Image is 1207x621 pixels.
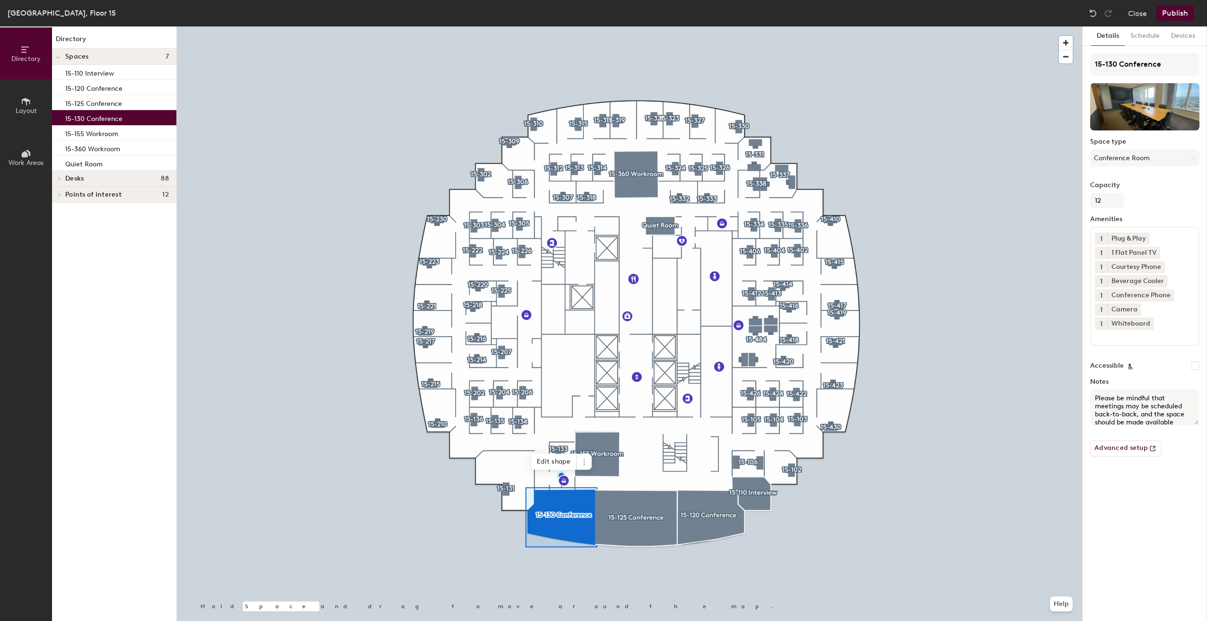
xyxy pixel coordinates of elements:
textarea: Please be mindful that meetings may be scheduled back-to-back, and the space should be made avail... [1090,389,1199,425]
h1: Directory [52,34,176,49]
button: 1 [1095,303,1107,316]
div: Whiteboard [1107,318,1154,330]
label: Accessible [1090,362,1124,370]
div: Conference Phone [1107,289,1174,302]
span: 1 [1100,305,1102,315]
div: Plug & Play [1107,233,1150,245]
button: 1 [1095,247,1107,259]
img: Redo [1103,9,1113,18]
span: 1 [1100,276,1102,286]
div: Beverage Cooler [1107,275,1168,287]
button: Details [1091,26,1125,46]
span: 1 [1100,248,1102,258]
div: [GEOGRAPHIC_DATA], Floor 15 [8,7,116,19]
label: Space type [1090,138,1199,146]
p: 15-120 Conference [65,82,122,93]
button: Close [1128,6,1147,21]
span: Spaces [65,53,89,60]
img: The space named 15-130 Conference [1090,83,1199,130]
div: Camera [1107,303,1141,316]
p: 15-110 Interview [65,67,114,78]
button: 1 [1095,233,1107,245]
button: 1 [1095,261,1107,273]
p: Quiet Room [65,157,103,168]
span: 7 [166,53,169,60]
span: Directory [11,55,41,63]
span: Desks [65,175,84,182]
button: 1 [1095,289,1107,302]
label: Amenities [1090,216,1199,223]
span: Points of interest [65,191,122,198]
span: 1 [1100,319,1102,329]
p: 15-360 Workroom [65,142,120,153]
button: Publish [1156,6,1194,21]
span: 88 [161,175,169,182]
span: 1 [1100,291,1102,301]
span: Work Areas [9,159,44,167]
p: 15-130 Conference [65,112,122,123]
label: Notes [1090,378,1199,386]
button: Help [1050,596,1073,612]
p: 15-125 Conference [65,97,122,108]
img: Undo [1088,9,1098,18]
div: 1 Flat Panel TV [1107,247,1160,259]
p: 15-155 Workroom [65,127,118,138]
span: 12 [162,191,169,198]
button: Conference Room [1090,149,1199,166]
span: Layout [16,107,37,115]
button: Schedule [1125,26,1165,46]
label: Capacity [1090,181,1199,189]
span: 1 [1100,234,1102,244]
span: Edit shape [531,454,577,470]
div: Courtesy Phone [1107,261,1165,273]
button: 1 [1095,275,1107,287]
span: 1 [1100,262,1102,272]
button: 1 [1095,318,1107,330]
button: Advanced setup [1090,440,1162,457]
button: Devices [1165,26,1201,46]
